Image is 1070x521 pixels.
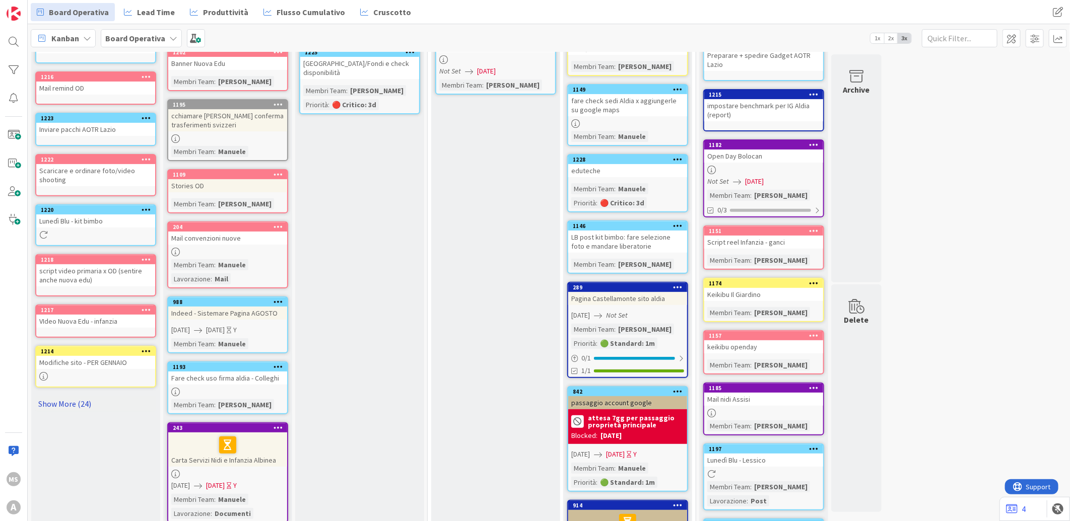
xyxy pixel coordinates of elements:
div: 988 [168,297,287,307]
div: [PERSON_NAME] [752,255,810,266]
div: Manuele [216,338,248,349]
div: 1215impostare benchmark per IG Aldia (report) [704,90,823,121]
div: [GEOGRAPHIC_DATA]/Fondi e check disponibilità [300,57,419,79]
div: [PERSON_NAME] [616,61,674,72]
div: 1223 [41,115,155,122]
div: Membri Team [707,481,750,492]
img: Visit kanbanzone.com [7,7,21,21]
div: Membri Team [171,146,214,157]
div: 204Mail convenzioni nuove [168,222,287,245]
span: [DATE] [171,325,190,335]
div: Post [748,495,769,506]
div: eduteche [568,164,687,177]
i: Not Set [707,177,729,186]
div: Archive [843,84,870,96]
span: Flusso Cumulativo [277,6,345,18]
span: [DATE] [206,480,225,491]
div: 🔴 Critico: 3d [597,197,647,208]
div: 1149fare check sedi Aldia x aggiungerle su google maps [568,85,687,116]
div: Inviare pacchi AOTR Lazio [36,123,155,136]
div: 🟢 Standard: 1m [597,477,657,488]
span: : [328,99,329,110]
div: A [7,500,21,514]
div: 1195 [168,100,287,109]
div: 1182Open Day Bolocan [704,140,823,163]
div: [PERSON_NAME] [216,76,274,87]
span: : [614,61,616,72]
span: 2x [884,33,898,43]
div: Modifiche sito - PER GENNAIO [36,356,155,369]
a: Cruscotto [354,3,417,21]
div: 1195cchiamare [PERSON_NAME] conferma trasferimenti svizzeri [168,100,287,131]
div: 1193Fare check uso firma aldia - Colleghi [168,362,287,385]
div: 1185 [709,385,823,392]
span: : [614,131,616,142]
div: 1197Lunedì Blu - Lessico [704,444,823,467]
span: : [596,338,597,349]
div: Priorità [303,99,328,110]
div: Membri Team [571,183,614,194]
div: Stories OD [168,179,287,192]
div: Membri Team [571,463,614,474]
div: Script reel Infanzia - ganci [704,236,823,249]
div: 204 [173,224,287,231]
div: Delete [844,314,869,326]
div: 1193 [173,363,287,370]
div: Mail nidi Assisi [704,393,823,406]
a: Lead Time [118,3,181,21]
div: Manuele [216,146,248,157]
div: [PERSON_NAME] [484,80,542,91]
div: 1185Mail nidi Assisi [704,384,823,406]
div: 1223 [36,114,155,123]
span: : [482,80,484,91]
a: Flusso Cumulativo [257,3,351,21]
span: Lead Time [137,6,175,18]
span: : [211,508,212,519]
div: 1202 [173,49,287,56]
div: Lunedì Blu - kit bimbo [36,214,155,228]
span: Board Operativa [49,6,109,18]
span: [DATE] [206,325,225,335]
div: 1197 [709,445,823,453]
div: [PERSON_NAME] [752,307,810,318]
div: Membri Team [707,190,750,201]
div: 🟢 Standard: 1m [597,338,657,349]
div: 1216 [41,73,155,81]
div: 1151 [704,227,823,236]
span: 0/3 [717,205,727,215]
div: Membri Team [303,85,346,96]
div: 1214 [41,348,155,355]
div: [PERSON_NAME] [348,85,406,96]
div: 1151Script reel Infanzia - ganci [704,227,823,249]
div: 1225 [305,49,419,56]
span: : [214,494,216,505]
span: : [750,190,752,201]
div: 289 [568,283,687,292]
div: Manuele [216,259,248,270]
span: [DATE] [745,176,764,187]
div: 0/1 [568,352,687,364]
div: 1174Keikibu Il Giardino [704,279,823,301]
div: 204 [168,222,287,232]
div: Open Day Bolocan [704,150,823,163]
div: 1223Inviare pacchi AOTR Lazio [36,114,155,136]
div: [PERSON_NAME] [752,420,810,431]
span: 1x [871,33,884,43]
div: Priorità [571,197,596,208]
span: 0 / 1 [581,353,591,363]
div: [PERSON_NAME] [616,259,674,270]
span: : [614,463,616,474]
div: Documenti [212,508,253,519]
div: Banner Nuova Edu [168,57,287,70]
div: 1157keikibu openday [704,331,823,353]
div: [PERSON_NAME] [616,324,674,335]
div: 914 [568,501,687,510]
div: 1174 [704,279,823,288]
span: : [346,85,348,96]
span: : [750,481,752,492]
div: Membri Team [439,80,482,91]
div: 1214 [36,347,155,356]
div: 1214Modifiche sito - PER GENNAIO [36,347,155,369]
div: 1225[GEOGRAPHIC_DATA]/Fondi e check disponibilità [300,48,419,79]
div: Manuele [616,183,648,194]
